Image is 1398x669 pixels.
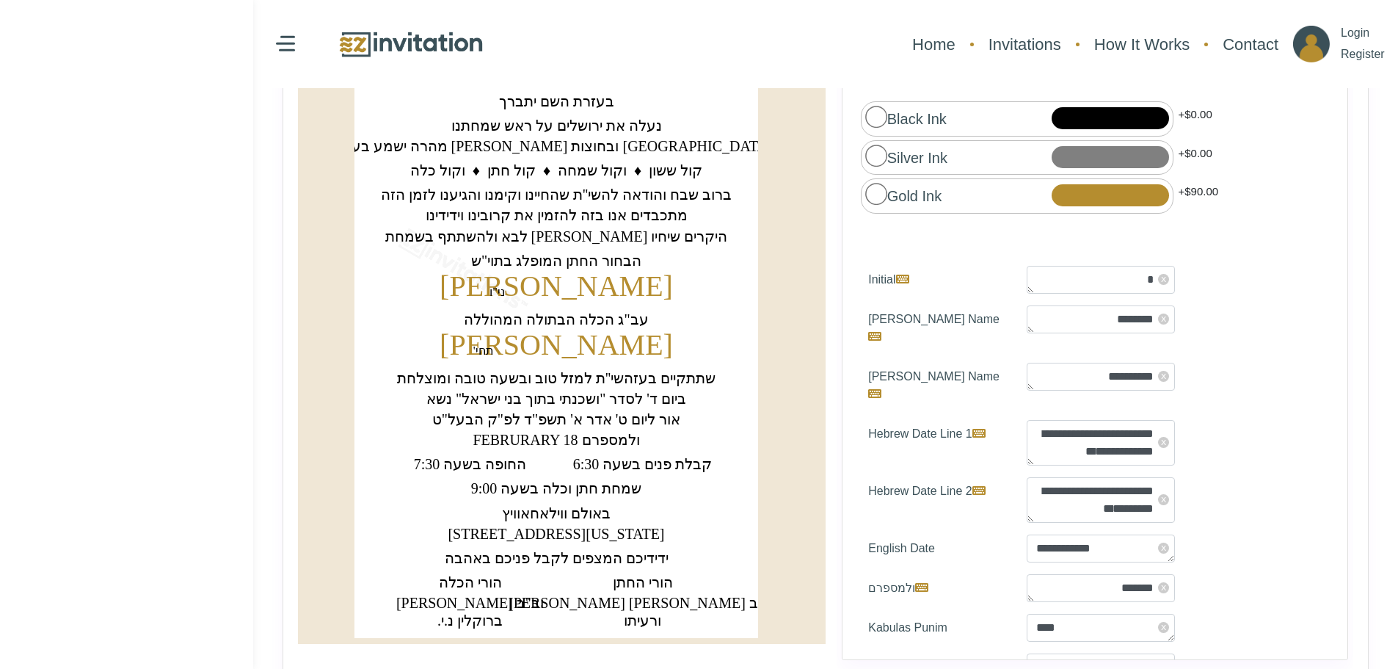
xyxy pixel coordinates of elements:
a: Contact [1215,25,1286,64]
label: Gold Ink [865,183,942,207]
text: ‏הבחור החתן המופלג בתוי"ש‏ [471,253,641,269]
span: x [1158,622,1169,633]
text: ‏מתכבדים אנו בזה להזמין את קרובינו וידידינו‏ [426,207,688,223]
div: +$90.00 [1173,178,1224,214]
label: Hebrew Date Line 2 [857,477,1016,523]
input: Silver Ink [865,145,887,166]
a: Invitations [981,25,1068,64]
text: ‏נעלה את ירושלים על ראש שמחתנו‏ [451,117,662,134]
text: ‏הורי החתן‏ [613,574,673,590]
text: ‏שמחת חתן וכלה בשעה 9:00‏ [471,480,642,496]
text: ‏ש‏ [538,29,575,88]
text: ‏[PERSON_NAME] וב"ב‏ [396,595,544,611]
img: ico_account.png [1293,26,1330,62]
text: FEBRURARY 18 ולמספרם [473,432,639,448]
text: ‏ורעיתו‏ [624,612,661,629]
text: ‏בעזרת השם יתברך‏ [499,93,614,109]
text: 6:30 קבלת פנים בשעה [573,456,713,472]
label: Initial [857,266,1016,294]
input: Black Ink [865,106,887,127]
text: ‏מהרה ישמע בערי [PERSON_NAME] ובחוצות [GEOGRAPHIC_DATA]‏ [341,138,773,154]
text: ‏עב"ג הכלה הבתולה המהוללה‏ [464,311,648,328]
text: ‏קול ששון ♦ וקול שמחה ♦ קול חתן ♦ וקול כלה‏ [410,162,703,178]
img: logo.png [338,29,484,60]
label: Silver Ink [865,145,947,169]
label: [PERSON_NAME] Name [857,305,1016,351]
text: [STREET_ADDRESS][US_STATE] [448,526,664,542]
text: ‏ביום ד' לסדר "ושכנתי בתוך בני ישראל" נשא‏ [426,391,686,407]
text: ‏לבא ולהשתתף בשמחת [PERSON_NAME] היקרים שיחיו‏ [385,228,728,245]
span: x [1158,494,1169,505]
span: x [1158,274,1169,285]
text: ‏ברוב שבח והודאה להשי''ת שהחיינו וקימנו והגיענו לזמן הזה‏ [381,187,732,203]
p: Login Register [1341,23,1385,65]
span: x [1158,371,1169,382]
text: ‏הורי הכלה‏ [439,574,502,590]
label: Kabulas Punim [857,614,1016,642]
text: 7:30 החופה בשעה [414,456,527,472]
text: ‏[PERSON_NAME] [PERSON_NAME] וב"ב‏ [509,595,776,611]
span: x [1158,314,1169,325]
label: English Date [857,535,1016,563]
a: How It Works [1087,25,1197,64]
text: ‏באולם ווילאחאוויץ‏ [502,505,611,521]
text: ‏שתתקיים בעזהשי''ת למזל טוב ובשעה טובה ומוצלחת‏ [397,370,716,386]
span: x [1158,543,1169,554]
div: +$0.00 [1173,101,1217,137]
label: Black Ink [865,106,947,130]
span: x [1158,437,1169,448]
div: +$0.00 [1173,140,1217,176]
text: ‏אור ליום ט' אדר א' תשפ"ד לפ"ק הבעל"ט‏ [432,411,681,427]
a: Home [905,25,963,64]
text: ‏ני"ו‏ [489,286,505,298]
text: ‏[PERSON_NAME]‏ [440,328,673,361]
input: Gold Ink [865,183,887,204]
label: ולמספרם [857,574,1016,602]
text: ‏ידידיכם המצפים לקבל פניכם באהבה‏ [445,550,669,566]
label: Hebrew Date Line 1 [857,420,1016,466]
text: ‏תחי'‏ [473,344,494,357]
span: x [1158,582,1169,593]
label: [PERSON_NAME] Name [857,363,1016,408]
text: ‏[PERSON_NAME]‏ [440,270,673,303]
text: ‏ברוקלין נ.י.‏ [437,612,503,629]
